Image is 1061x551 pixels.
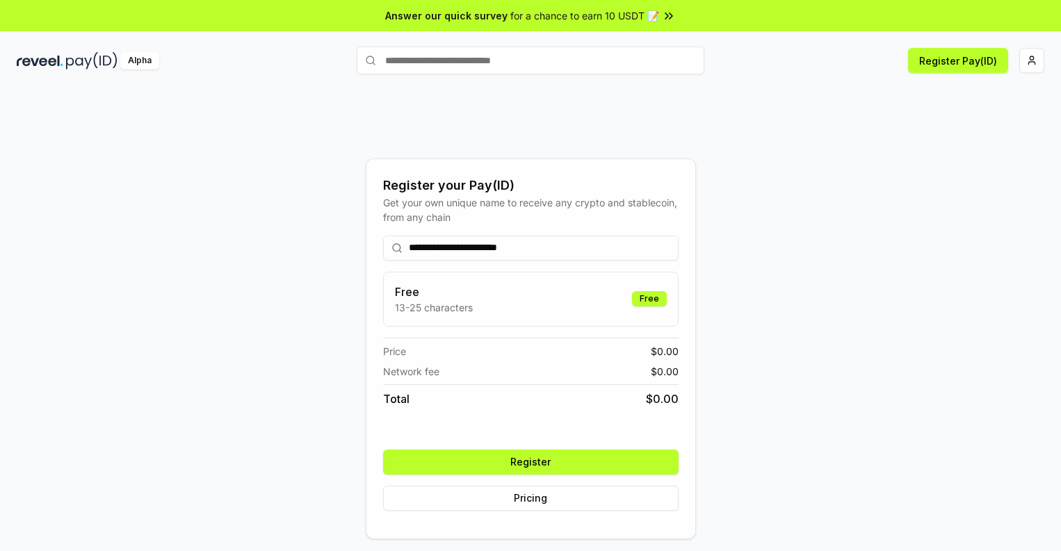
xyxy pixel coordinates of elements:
[383,195,679,224] div: Get your own unique name to receive any crypto and stablecoin, from any chain
[383,390,410,407] span: Total
[510,8,659,23] span: for a chance to earn 10 USDT 📝
[395,300,473,315] p: 13-25 characters
[395,283,473,300] h3: Free
[646,390,679,407] span: $ 0.00
[383,486,679,511] button: Pricing
[632,291,667,306] div: Free
[17,52,63,69] img: reveel_dark
[120,52,159,69] div: Alpha
[383,364,439,379] span: Network fee
[651,364,679,379] span: $ 0.00
[908,48,1008,73] button: Register Pay(ID)
[66,52,118,69] img: pay_id
[385,8,508,23] span: Answer our quick survey
[651,344,679,359] span: $ 0.00
[383,450,679,475] button: Register
[383,344,406,359] span: Price
[383,176,679,195] div: Register your Pay(ID)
